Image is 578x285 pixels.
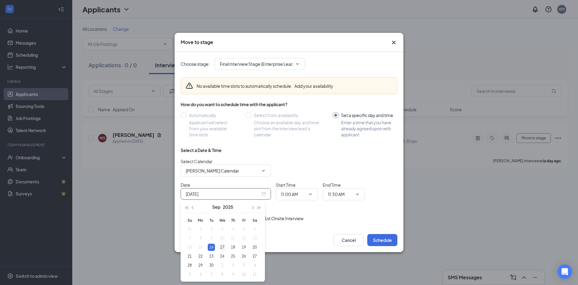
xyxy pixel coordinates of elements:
td: 2025-09-18 [228,243,238,252]
td: 2025-10-09 [228,270,238,279]
input: End time [328,191,353,198]
th: Th [228,216,238,225]
td: 2025-10-02 [228,261,238,270]
div: 8 [219,271,226,278]
button: Cancel [334,234,364,246]
div: How do you want to schedule time with the applicant? [181,101,397,107]
th: Su [184,216,195,225]
span: Date [181,182,190,188]
td: 2025-10-03 [238,261,249,270]
div: 26 [240,253,247,260]
td: 2025-09-30 [206,261,217,270]
span: Choose stage : [181,61,210,67]
div: 22 [197,253,204,260]
div: 23 [208,253,215,260]
td: 2025-10-04 [249,261,260,270]
svg: ChevronDown [295,62,300,66]
td: 2025-09-16 [206,243,217,252]
th: We [217,216,228,225]
h3: Move to stage [181,39,213,46]
td: 2025-09-23 [206,252,217,261]
div: 28 [186,262,193,269]
th: Sa [249,216,260,225]
div: 25 [229,253,237,260]
div: 17 [219,244,226,251]
td: 2025-09-17 [217,243,228,252]
svg: Warning [186,82,193,89]
input: Sep 16, 2025 [186,191,260,197]
div: Select a Date & Time [181,147,222,153]
div: 9 [229,271,237,278]
div: Open Intercom Messenger [558,264,572,279]
button: Schedule [367,234,397,246]
div: 21 [186,253,193,260]
div: 18 [229,244,237,251]
td: 2025-10-08 [217,270,228,279]
td: 2025-09-27 [249,252,260,261]
td: 2025-09-20 [249,243,260,252]
div: 27 [251,253,258,260]
div: 2 [229,262,237,269]
td: 2025-09-21 [184,252,195,261]
div: 10 [240,271,247,278]
span: Start Time [276,182,296,188]
div: 6 [197,271,204,278]
div: 20 [251,244,258,251]
div: No available time slots to automatically schedule. [197,83,333,89]
th: Tu [206,216,217,225]
svg: ChevronDown [308,192,313,197]
div: 11 [251,271,258,278]
div: 29 [197,262,204,269]
div: 19 [240,244,247,251]
td: 2025-10-05 [184,270,195,279]
div: 1 [219,262,226,269]
button: Close [390,39,397,46]
td: 2025-10-06 [195,270,206,279]
td: 2025-09-22 [195,252,206,261]
div: 3 [240,262,247,269]
span: End Time [323,182,341,188]
td: 2025-10-07 [206,270,217,279]
td: 2025-10-11 [249,270,260,279]
td: 2025-09-29 [195,261,206,270]
td: 2025-09-28 [184,261,195,270]
input: Start time [281,191,306,198]
svg: ChevronDown [261,168,266,173]
th: Fr [238,216,249,225]
div: 30 [208,262,215,269]
td: 2025-09-19 [238,243,249,252]
button: 2025 [223,201,233,213]
td: 2025-10-10 [238,270,249,279]
td: 2025-09-24 [217,252,228,261]
th: Mo [195,216,206,225]
div: 16 [208,244,215,251]
div: 5 [186,271,193,278]
span: Select Calendar [181,159,213,164]
button: Add your availability [294,83,333,89]
td: 2025-09-25 [228,252,238,261]
td: 2025-09-26 [238,252,249,261]
svg: Cross [390,39,397,46]
button: Sep [212,201,220,213]
div: 4 [251,262,258,269]
div: 7 [208,271,215,278]
div: 24 [219,253,226,260]
td: 2025-10-01 [217,261,228,270]
svg: ChevronDown [355,192,360,197]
